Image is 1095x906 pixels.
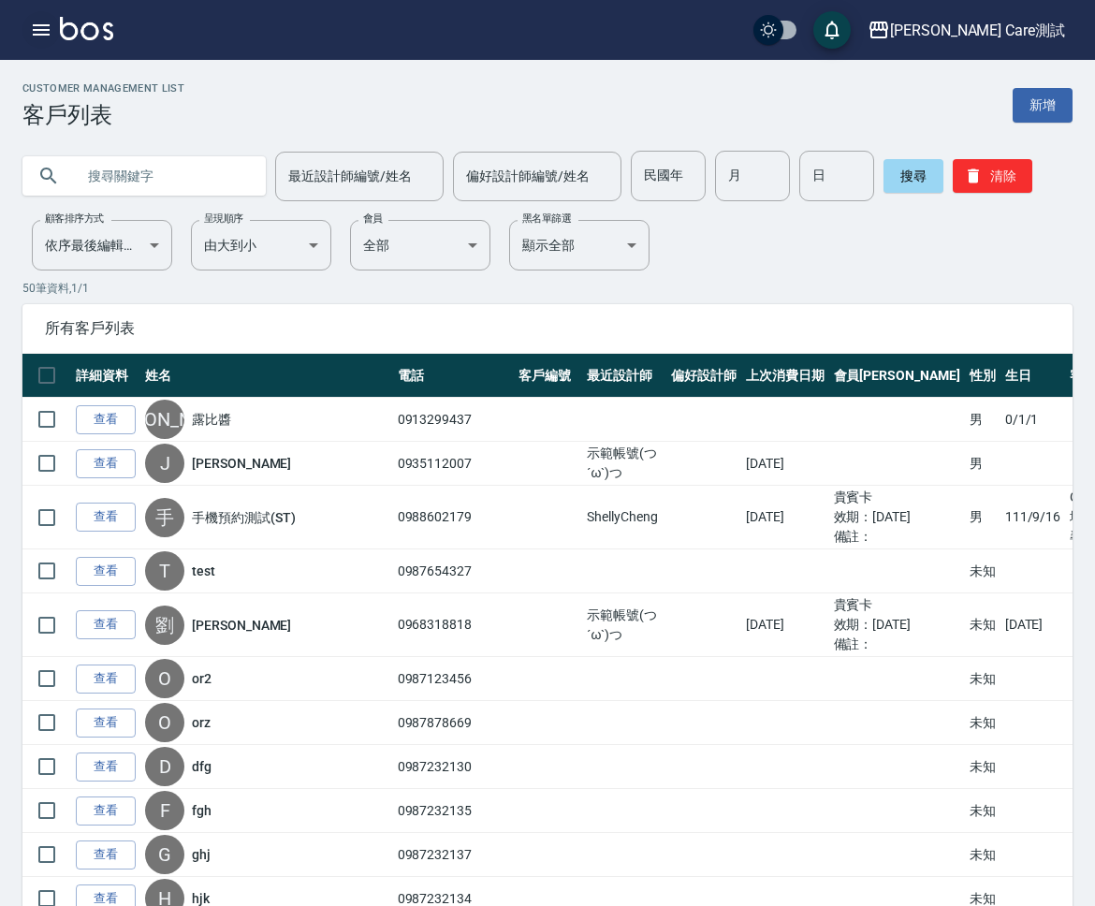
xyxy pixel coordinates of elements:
[393,549,514,593] td: 0987654327
[582,593,666,657] td: 示範帳號(つ´ω`)つ
[76,449,136,478] a: 查看
[22,82,184,95] h2: Customer Management List
[45,212,104,226] label: 顧客排序方式
[192,713,211,732] a: orz
[965,442,1000,486] td: 男
[582,442,666,486] td: 示範帳號(つ´ω`)つ
[965,789,1000,833] td: 未知
[834,488,960,507] ul: 貴賓卡
[741,593,829,657] td: [DATE]
[393,442,514,486] td: 0935112007
[1013,88,1073,123] a: 新增
[509,220,650,270] div: 顯示全部
[834,507,960,527] ul: 效期： [DATE]
[32,220,172,270] div: 依序最後編輯時間
[145,551,184,591] div: T
[192,757,212,776] a: dfg
[514,354,583,398] th: 客戶編號
[393,701,514,745] td: 0987878669
[145,400,184,439] div: [PERSON_NAME]
[393,398,514,442] td: 0913299437
[393,486,514,549] td: 0988602179
[22,102,184,128] h3: 客戶列表
[1000,486,1066,549] td: 111/9/16
[71,354,140,398] th: 詳細資料
[890,19,1065,42] div: [PERSON_NAME] Care測試
[965,657,1000,701] td: 未知
[145,791,184,830] div: F
[145,659,184,698] div: O
[741,486,829,549] td: [DATE]
[22,280,1073,297] p: 50 筆資料, 1 / 1
[965,701,1000,745] td: 未知
[191,220,331,270] div: 由大到小
[60,17,113,40] img: Logo
[834,615,960,635] ul: 效期： [DATE]
[76,503,136,532] a: 查看
[834,595,960,615] ul: 貴賓卡
[140,354,393,398] th: 姓名
[145,444,184,483] div: J
[192,801,212,820] a: fgh
[76,557,136,586] a: 查看
[192,410,231,429] a: 露比醬
[393,745,514,789] td: 0987232130
[965,745,1000,789] td: 未知
[75,151,251,201] input: 搜尋關鍵字
[965,354,1000,398] th: 性別
[834,527,960,547] ul: 備註：
[145,835,184,874] div: G
[393,354,514,398] th: 電話
[741,354,829,398] th: 上次消費日期
[834,635,960,654] ul: 備註：
[192,454,291,473] a: [PERSON_NAME]
[1000,354,1066,398] th: 生日
[393,657,514,701] td: 0987123456
[965,833,1000,877] td: 未知
[145,606,184,645] div: 劉
[76,796,136,826] a: 查看
[965,549,1000,593] td: 未知
[45,319,1050,338] span: 所有客戶列表
[741,442,829,486] td: [DATE]
[582,486,666,549] td: ShellyCheng
[76,709,136,738] a: 查看
[145,747,184,786] div: D
[965,398,1000,442] td: 男
[192,845,211,864] a: ghj
[192,508,296,527] a: 手機預約測試(ST)
[393,593,514,657] td: 0968318818
[813,11,851,49] button: save
[860,11,1073,50] button: [PERSON_NAME] Care測試
[145,703,184,742] div: O
[582,354,666,398] th: 最近設計師
[192,562,215,580] a: test
[1000,398,1066,442] td: 0/1/1
[666,354,741,398] th: 偏好設計師
[363,212,383,226] label: 會員
[393,833,514,877] td: 0987232137
[76,610,136,639] a: 查看
[522,212,571,226] label: 黑名單篩選
[350,220,490,270] div: 全部
[192,669,212,688] a: or2
[965,486,1000,549] td: 男
[204,212,243,226] label: 呈現順序
[192,616,291,635] a: [PERSON_NAME]
[76,753,136,782] a: 查看
[145,498,184,537] div: 手
[953,159,1032,193] button: 清除
[76,840,136,869] a: 查看
[393,789,514,833] td: 0987232135
[76,405,136,434] a: 查看
[1000,593,1066,657] td: [DATE]
[883,159,943,193] button: 搜尋
[965,593,1000,657] td: 未知
[829,354,965,398] th: 會員[PERSON_NAME]
[76,665,136,694] a: 查看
